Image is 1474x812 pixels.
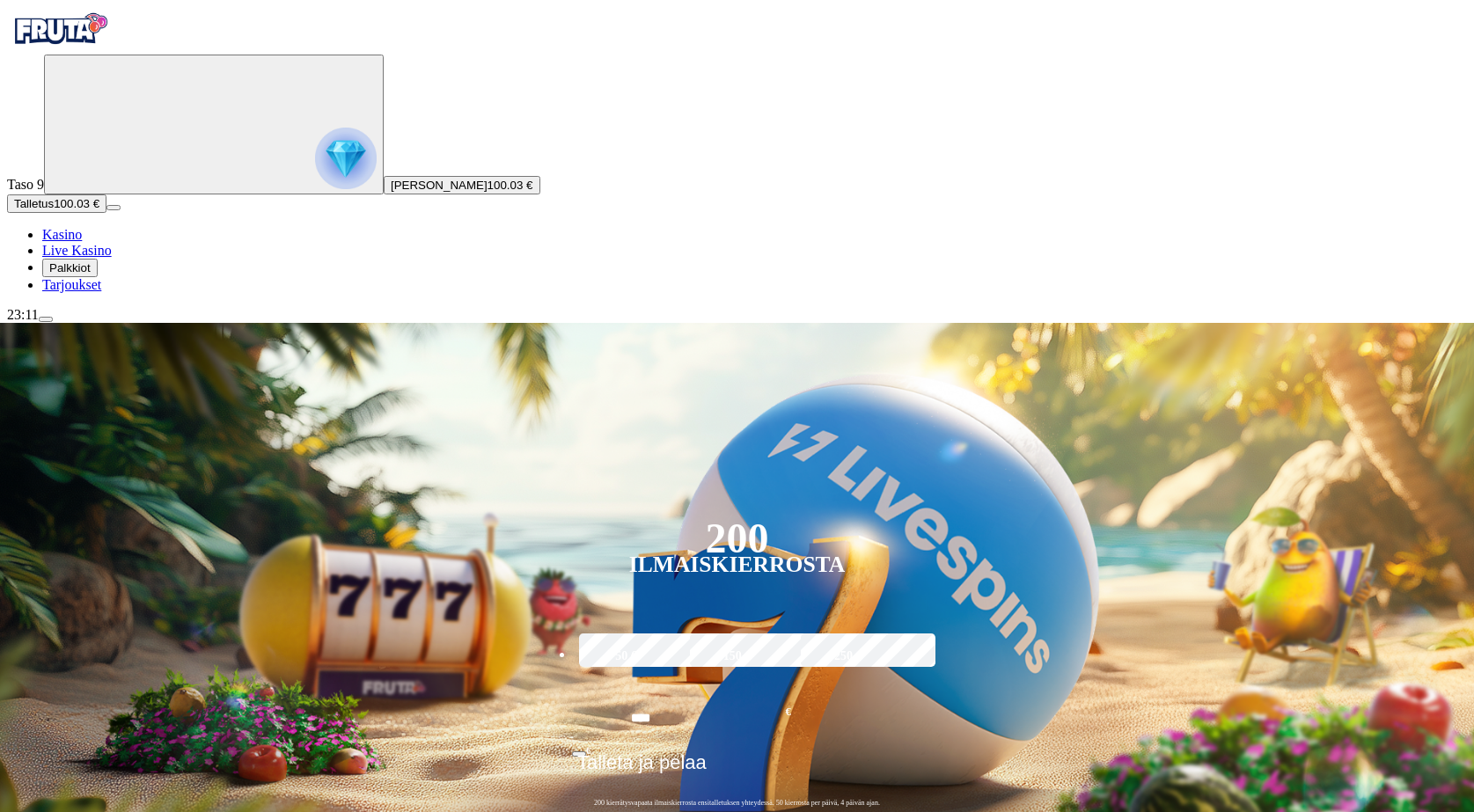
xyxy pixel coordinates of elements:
[488,179,533,192] span: 100.03 €
[705,528,768,549] div: 200
[391,179,488,192] span: [PERSON_NAME]
[796,631,899,682] label: 250 €
[786,704,791,721] span: €
[14,197,54,210] span: Talletus
[572,798,902,808] span: 200 kierrätysvapaata ilmaiskierrosta ensitalletuksen yhteydessä. 50 kierrosta per päivä, 4 päivän...
[629,554,846,575] div: Ilmaiskierrosta
[42,277,101,292] span: Tarjoukset
[7,7,113,51] img: Fruta
[577,751,707,786] span: Talleta ja pelaa
[39,317,53,322] button: menu
[42,243,112,258] a: poker-chip iconLive Kasino
[7,307,39,322] span: 23:11
[106,205,121,210] button: menu
[42,227,82,242] a: diamond iconKasino
[7,177,44,192] span: Taso 9
[42,259,98,277] button: reward iconPalkkiot
[42,227,82,242] span: Kasino
[315,128,377,189] img: reward progress
[42,277,101,292] a: gift-inverted iconTarjoukset
[44,55,384,194] button: reward progress
[575,631,678,682] label: 50 €
[42,243,112,258] span: Live Kasino
[686,631,788,682] label: 150 €
[54,197,99,210] span: 100.03 €
[7,39,113,54] a: Fruta
[586,745,591,756] span: €
[384,176,540,194] button: [PERSON_NAME]100.03 €
[572,750,902,787] button: Talleta ja pelaa
[49,261,91,274] span: Palkkiot
[7,7,1467,293] nav: Primary
[7,194,106,213] button: Talletusplus icon100.03 €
